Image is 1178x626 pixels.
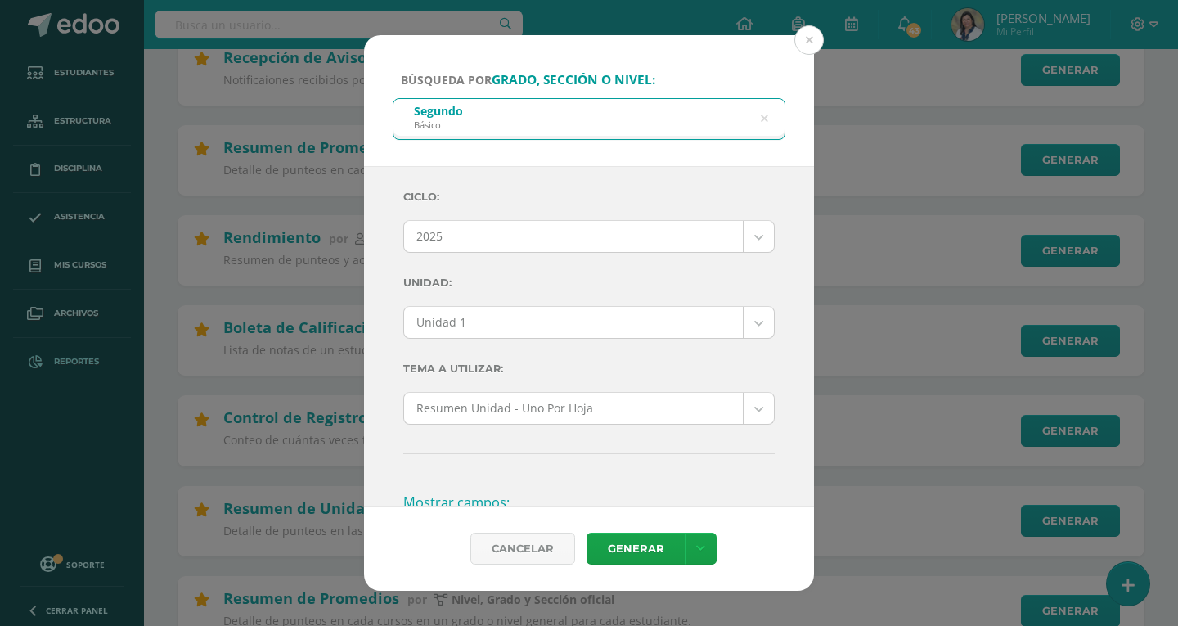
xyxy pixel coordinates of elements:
a: Resumen Unidad - Uno Por Hoja [404,393,774,424]
label: Unidad: [403,266,775,299]
a: Unidad 1 [404,307,774,338]
span: 2025 [416,221,731,252]
span: Búsqueda por [401,72,655,88]
div: Cancelar [470,533,575,565]
label: Ciclo: [403,180,775,214]
strong: grado, sección o nivel: [492,71,655,88]
a: 2025 [404,221,774,252]
span: Unidad 1 [416,307,731,338]
button: Close (Esc) [794,25,824,55]
input: ej. Primero primaria, etc. [393,99,785,139]
label: Tema a Utilizar: [403,352,775,385]
div: Segundo [414,103,463,119]
div: Básico [414,119,463,131]
a: Generar [587,533,685,565]
span: Resumen Unidad - Uno Por Hoja [416,393,731,424]
h3: Mostrar campos: [403,486,775,520]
